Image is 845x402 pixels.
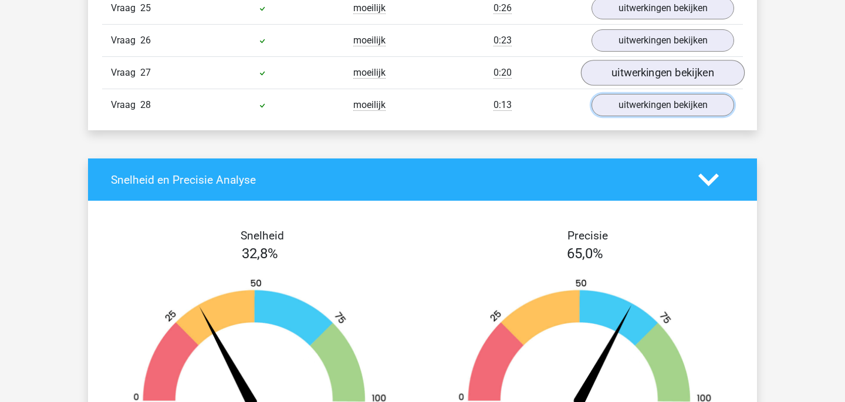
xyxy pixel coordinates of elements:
span: 27 [140,67,151,78]
span: Vraag [111,98,140,112]
span: moeilijk [353,67,386,79]
span: 32,8% [242,245,278,262]
span: 26 [140,35,151,46]
span: 0:23 [494,35,512,46]
span: moeilijk [353,2,386,14]
a: uitwerkingen bekijken [591,94,734,116]
span: 0:13 [494,99,512,111]
span: Vraag [111,33,140,48]
span: 28 [140,99,151,110]
span: moeilijk [353,99,386,111]
span: 0:20 [494,67,512,79]
a: uitwerkingen bekijken [591,29,734,52]
span: 65,0% [567,245,603,262]
span: Vraag [111,66,140,80]
span: moeilijk [353,35,386,46]
span: Vraag [111,1,140,15]
h4: Snelheid [111,229,414,242]
span: 0:26 [494,2,512,14]
span: 25 [140,2,151,13]
h4: Snelheid en Precisie Analyse [111,173,681,187]
h4: Precisie [436,229,739,242]
a: uitwerkingen bekijken [581,60,745,86]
